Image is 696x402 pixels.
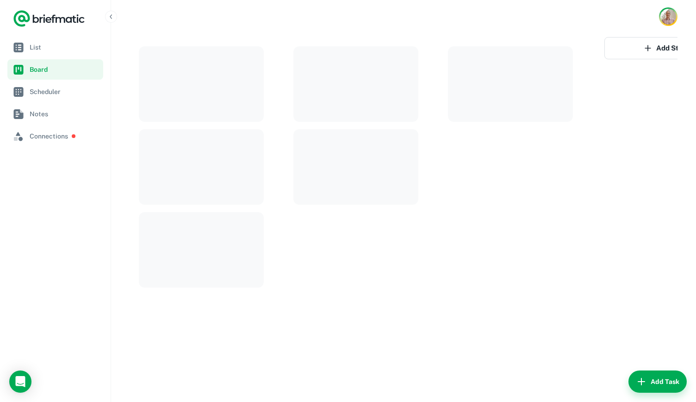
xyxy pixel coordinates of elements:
[7,126,103,146] a: Connections
[628,371,687,393] button: Add Task
[30,64,99,75] span: Board
[7,82,103,102] a: Scheduler
[30,109,99,119] span: Notes
[7,37,103,57] a: List
[30,42,99,52] span: List
[13,9,85,28] a: Logo
[9,371,31,393] div: Open Intercom Messenger
[660,9,676,25] img: Rob Mark
[659,7,677,26] button: Account button
[30,131,97,141] span: Connections
[7,104,103,124] a: Notes
[30,87,99,97] span: Scheduler
[7,59,103,80] a: Board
